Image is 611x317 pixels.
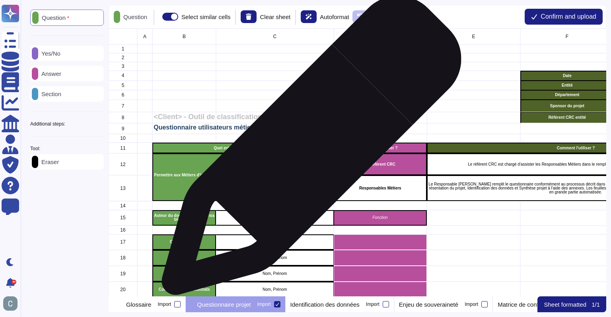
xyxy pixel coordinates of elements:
div: 20 [109,282,137,298]
p: Answer [38,71,61,77]
p: Questionnaire projet [197,302,251,307]
p: 1 / 1 [592,302,600,307]
div: 13 [109,175,137,201]
div: 10 [109,134,137,143]
p: <Client> - Outil de classification actifs [154,113,215,120]
p: Enjeu de souveraineté [399,302,458,307]
span: E [472,34,475,39]
div: 3 [109,62,137,71]
span: Confirm and upload [541,14,596,20]
p: Question [39,15,69,21]
div: 1 [109,44,137,53]
div: Import [366,302,379,307]
div: 17 [109,234,137,250]
p: Matrice de confidentialité [498,302,564,307]
p: Nom, Prénom [217,256,333,260]
p: Contact Achats [154,240,214,244]
div: 7 [109,100,137,112]
p: Auteur du document (Responsable métier) [154,214,214,222]
p: Contact SI [154,256,214,260]
div: 2 [109,53,137,62]
p: Qui doit l'utiliser ? [335,146,426,150]
p: Nom, Prénom [217,288,333,292]
button: Confirm and upload [525,9,603,25]
p: Le référent CRC [335,162,426,166]
div: grid [109,29,606,296]
p: Sheet formatted [544,302,586,307]
p: Contact Conformité [154,272,214,276]
div: Import [158,302,171,307]
div: 18 [109,250,137,266]
p: Section [38,91,61,97]
p: Glossaire [126,302,151,307]
div: 14 [109,201,137,210]
span: A [143,34,146,39]
span: F [566,34,568,39]
button: user [2,295,23,312]
div: 6 [109,90,137,100]
p: Nom, Prénom [217,240,333,244]
p: Responsables Métiers [335,186,426,190]
p: Identification des données [290,302,360,307]
div: 9+ [12,280,16,284]
p: Fonction [335,216,426,220]
p: Contact Juridique Contrats [154,288,214,292]
div: 9 [109,123,137,134]
p: Quel est l'objectif de cet outil ? [154,146,332,150]
p: Clear sheet [260,14,290,20]
div: Import [465,302,478,307]
div: Import [257,302,271,307]
div: 12 [109,153,137,175]
div: 16 [109,226,137,234]
p: Additional steps: [30,122,65,126]
img: user [3,296,18,311]
p: Nom, Prénom [217,272,333,276]
div: 19 [109,266,137,282]
span: C [273,34,276,39]
div: 11 [109,143,137,153]
div: 8 [109,112,137,123]
p: Yes/No [38,50,60,56]
p: Nom, Prénom [217,216,333,220]
div: Select similar cells [181,14,230,20]
p: Autoformat [320,14,349,20]
div: 15 [109,210,137,226]
p: Tool: [30,146,40,151]
p: Eraser [38,159,59,165]
span: B [183,34,186,39]
p: Questionnaire utilisateurs métiers [154,124,215,131]
p: Question [120,14,147,20]
div: 5 [109,81,137,90]
p: Permettre aux Métiers d'identifier les actifs les plus sensibles dans leurs projets d'achat de so... [154,173,332,181]
div: 4 [109,71,137,81]
span: D [379,34,382,39]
